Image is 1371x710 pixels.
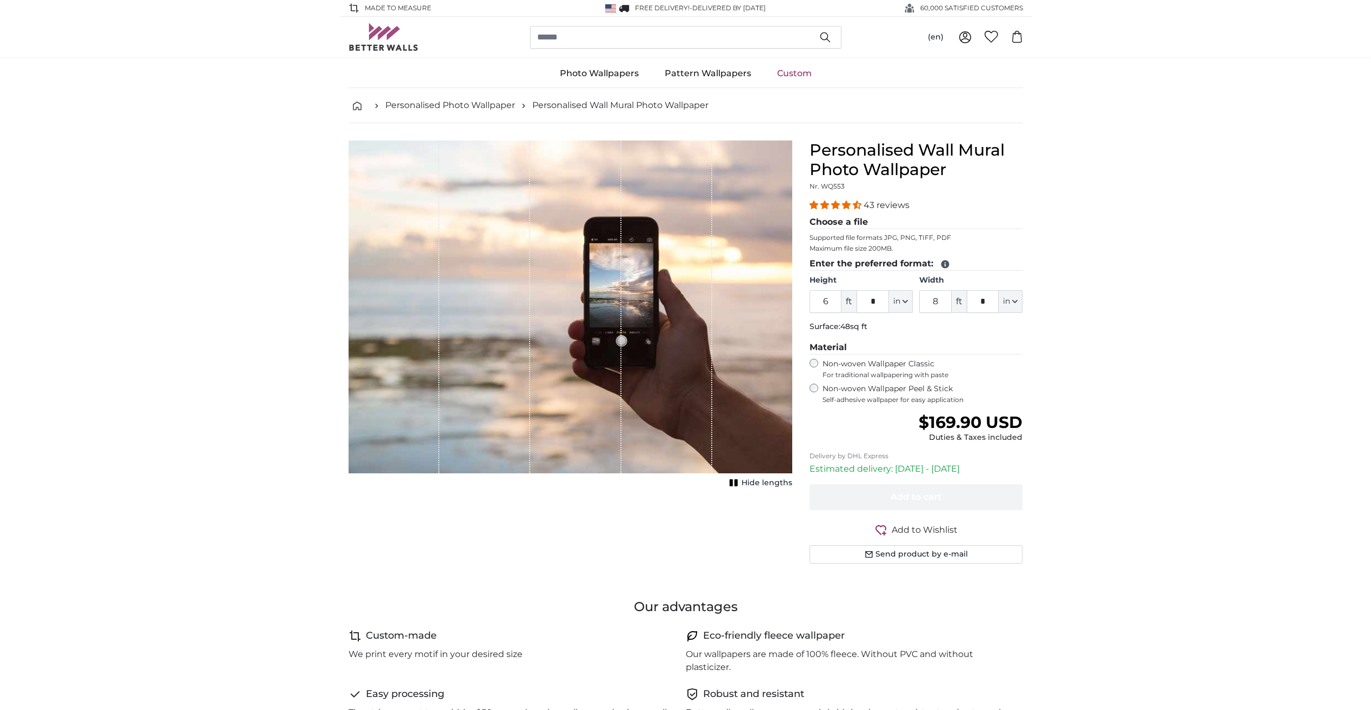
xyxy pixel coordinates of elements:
[810,484,1023,510] button: Add to cart
[532,99,708,112] a: Personalised Wall Mural Photo Wallpaper
[703,687,804,702] h4: Robust and resistant
[1003,296,1010,307] span: in
[385,99,515,112] a: Personalised Photo Wallpaper
[841,290,857,313] span: ft
[810,233,1023,242] p: Supported file formats JPG, PNG, TIFF, PDF
[605,4,616,12] img: United States
[764,59,825,88] a: Custom
[547,59,652,88] a: Photo Wallpapers
[703,628,845,644] h4: Eco-friendly fleece wallpaper
[892,524,958,537] span: Add to Wishlist
[726,475,792,491] button: Hide lengths
[810,182,845,190] span: Nr. WQ553
[686,648,1014,674] p: Our wallpapers are made of 100% fleece. Without PVC and without plasticizer.
[889,290,913,313] button: in
[810,341,1023,354] legend: Material
[919,275,1022,286] label: Width
[952,290,967,313] span: ft
[822,371,1023,379] span: For traditional wallpapering with paste
[349,88,1023,123] nav: breadcrumbs
[891,492,941,502] span: Add to cart
[810,244,1023,253] p: Maximum file size 200MB.
[810,140,1023,179] h1: Personalised Wall Mural Photo Wallpaper
[810,321,1023,332] p: Surface:
[349,23,419,51] img: Betterwalls
[822,359,1023,379] label: Non-woven Wallpaper Classic
[365,3,431,13] span: Made to Measure
[652,59,764,88] a: Pattern Wallpapers
[349,648,523,661] p: We print every motif in your desired size
[919,28,952,47] button: (en)
[840,321,867,331] span: 48sq ft
[864,200,909,210] span: 43 reviews
[810,257,1023,271] legend: Enter the preferred format:
[810,545,1023,564] button: Send product by e-mail
[741,478,792,488] span: Hide lengths
[635,4,690,12] span: FREE delivery!
[810,200,864,210] span: 4.40 stars
[920,3,1023,13] span: 60,000 SATISFIED CUSTOMERS
[349,598,1023,615] h3: Our advantages
[893,296,900,307] span: in
[810,463,1023,475] p: Estimated delivery: [DATE] - [DATE]
[692,4,766,12] span: Delivered by [DATE]
[919,432,1022,443] div: Duties & Taxes included
[810,452,1023,460] p: Delivery by DHL Express
[810,523,1023,537] button: Add to Wishlist
[822,384,1023,404] label: Non-woven Wallpaper Peel & Stick
[999,290,1022,313] button: in
[690,4,766,12] span: -
[366,687,444,702] h4: Easy processing
[349,140,792,491] div: 1 of 1
[822,396,1023,404] span: Self-adhesive wallpaper for easy application
[366,628,437,644] h4: Custom-made
[919,412,1022,432] span: $169.90 USD
[810,216,1023,229] legend: Choose a file
[810,275,913,286] label: Height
